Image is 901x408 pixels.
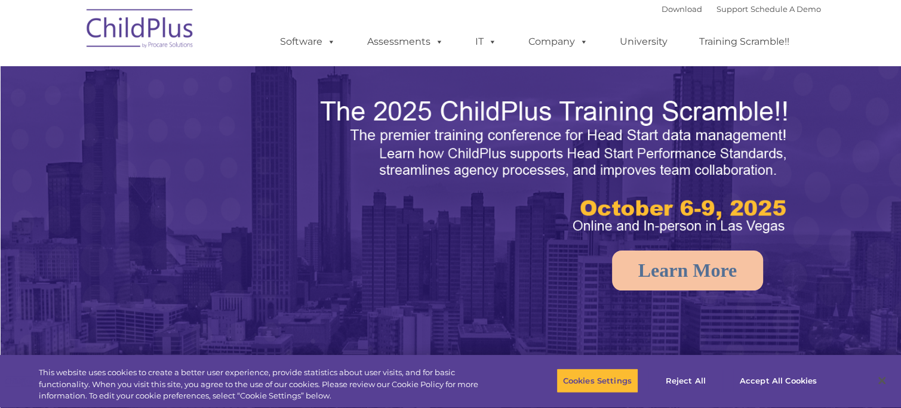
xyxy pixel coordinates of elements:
a: Download [662,4,702,14]
a: Assessments [355,30,456,54]
div: This website uses cookies to create a better user experience, provide statistics about user visit... [39,367,496,402]
a: IT [463,30,509,54]
a: Learn More [612,251,764,290]
button: Accept All Cookies [733,368,823,393]
a: Company [516,30,600,54]
a: Software [268,30,348,54]
a: Support [717,4,748,14]
a: University [608,30,679,54]
button: Close [869,367,895,394]
a: Schedule A Demo [751,4,821,14]
button: Cookies Settings [556,368,638,393]
a: Training Scramble!! [687,30,801,54]
button: Reject All [648,368,723,393]
img: ChildPlus by Procare Solutions [81,1,200,60]
font: | [662,4,821,14]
